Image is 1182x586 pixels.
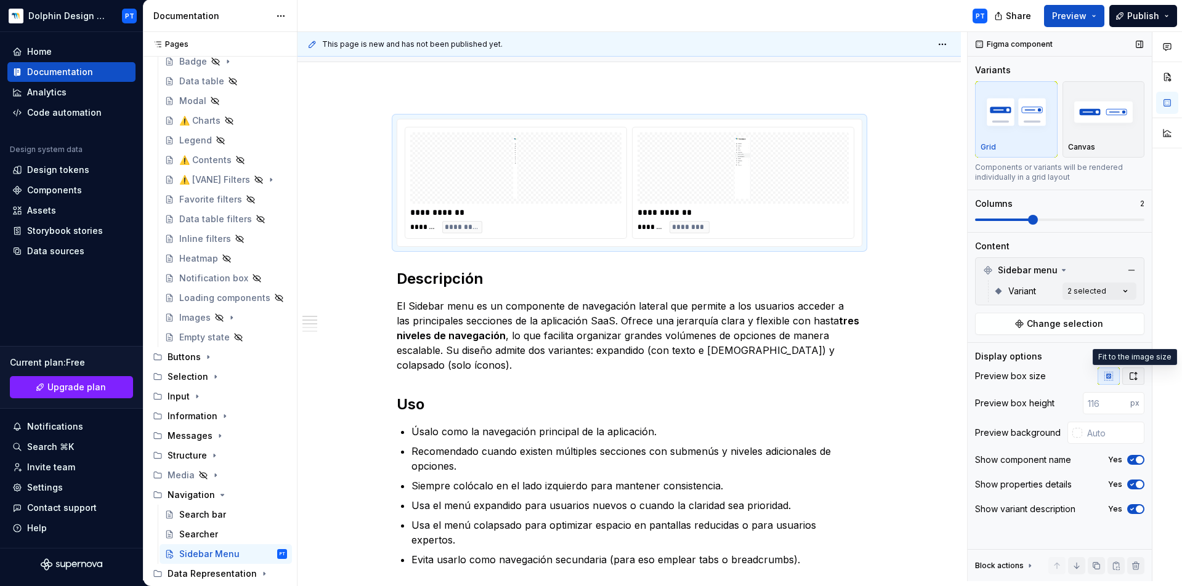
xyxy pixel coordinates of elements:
[975,427,1061,439] div: Preview background
[168,430,213,442] div: Messages
[397,269,862,289] h2: Descripción
[975,478,1072,491] div: Show properties details
[148,446,292,465] div: Structure
[411,444,862,473] p: Recomendado cuando existen múltiples secciones con submenús y niveles adicionales de opciones.
[27,46,52,58] div: Home
[179,213,252,225] div: Data table filters
[1108,504,1122,514] label: Yes
[7,160,136,180] a: Design tokens
[397,299,862,372] p: El Sidebar menu es un componente de navegación lateral que permite a los usuarios acceder a las p...
[10,145,83,155] div: Design system data
[148,367,292,387] div: Selection
[179,233,231,245] div: Inline filters
[981,142,996,152] p: Grid
[975,397,1054,409] div: Preview box height
[976,11,985,21] div: PT
[27,522,47,534] div: Help
[981,89,1052,134] img: placeholder
[27,86,67,98] div: Analytics
[7,437,136,457] button: Search ⌘K
[160,111,292,130] a: ⚠️ Charts
[27,420,83,433] div: Notifications
[168,568,257,580] div: Data Representation
[179,548,240,560] div: Sidebar Menu
[47,381,106,393] span: Upgrade plan
[179,292,270,304] div: Loading components
[168,371,208,383] div: Selection
[148,426,292,446] div: Messages
[160,71,292,91] a: Data table
[160,170,292,190] a: ⚠️ [VANE] Filters
[9,9,23,23] img: d2ecb461-6a4b-4bd5-a5e7-8e16164cca3e.png
[168,449,207,462] div: Structure
[2,2,140,29] button: Dolphin Design SystemPT
[7,241,136,261] a: Data sources
[1063,81,1145,158] button: placeholderCanvas
[27,106,102,119] div: Code automation
[7,62,136,82] a: Documentation
[179,75,224,87] div: Data table
[168,469,195,481] div: Media
[179,134,212,146] div: Legend
[160,288,292,308] a: Loading components
[28,10,107,22] div: Dolphin Design System
[160,130,292,150] a: Legend
[160,52,292,71] a: Badge
[27,184,82,196] div: Components
[41,558,102,571] svg: Supernova Logo
[411,518,862,547] p: Usa el menú colapsado para optimizar espacio en pantallas reducidas o para usuarios expertos.
[411,478,862,493] p: Siempre colócalo en el lado izquierdo para mantener consistencia.
[975,198,1013,210] div: Columns
[1063,283,1136,300] button: 2 selected
[27,502,97,514] div: Contact support
[160,268,292,288] a: Notification box
[179,331,230,343] div: Empty state
[160,209,292,229] a: Data table filters
[7,103,136,122] a: Code automation
[148,485,292,505] div: Navigation
[7,498,136,518] button: Contact support
[27,204,56,217] div: Assets
[153,10,270,22] div: Documentation
[7,180,136,200] a: Components
[7,457,136,477] a: Invite team
[179,528,218,540] div: Searcher
[179,311,211,324] div: Images
[975,557,1035,574] div: Block actions
[148,564,292,584] div: Data Representation
[27,66,93,78] div: Documentation
[975,350,1042,363] div: Display options
[148,387,292,406] div: Input
[975,561,1024,571] div: Block actions
[1044,5,1104,27] button: Preview
[7,201,136,220] a: Assets
[411,552,862,567] p: Evita usarlo como navegación secundaria (para eso emplear tabs o breadcrumbs).
[168,410,217,422] div: Information
[988,5,1039,27] button: Share
[1052,10,1087,22] span: Preview
[1093,349,1177,365] div: Fit to the image size
[975,163,1144,182] div: Components or variants will be rendered individually in a grid layout
[7,478,136,497] a: Settings
[322,39,503,49] span: This page is new and has not been published yet.
[160,150,292,170] a: ⚠️ Contents
[1130,398,1139,408] p: px
[975,64,1011,76] div: Variants
[1082,422,1144,444] input: Auto
[125,11,134,21] div: PT
[397,395,862,414] h2: Uso
[1067,286,1106,296] div: 2 selected
[160,190,292,209] a: Favorite filters
[160,249,292,268] a: Heatmap
[160,308,292,327] a: Images
[168,351,201,363] div: Buttons
[411,424,862,439] p: Úsalo como la navegación principal de la aplicación.
[1068,89,1139,134] img: placeholder
[10,376,133,398] a: Upgrade plan
[1108,480,1122,489] label: Yes
[1108,455,1122,465] label: Yes
[179,55,207,68] div: Badge
[1109,5,1177,27] button: Publish
[27,245,84,257] div: Data sources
